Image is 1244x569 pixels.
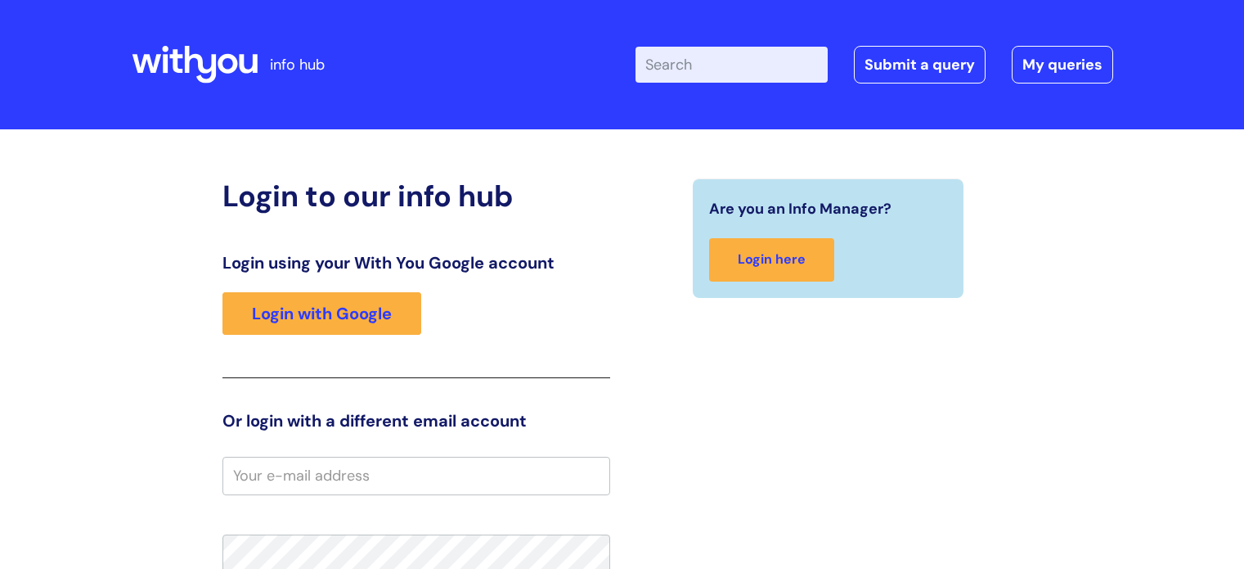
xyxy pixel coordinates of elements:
[222,457,610,494] input: Your e-mail address
[709,238,834,282] a: Login here
[854,46,986,84] a: Submit a query
[222,178,610,214] h2: Login to our info hub
[270,52,325,78] p: info hub
[222,292,421,335] a: Login with Google
[709,196,891,222] span: Are you an Info Manager?
[1012,46,1113,84] a: My queries
[635,47,828,83] input: Search
[222,411,610,431] h3: Or login with a different email account
[222,253,610,273] h3: Login using your With You Google account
